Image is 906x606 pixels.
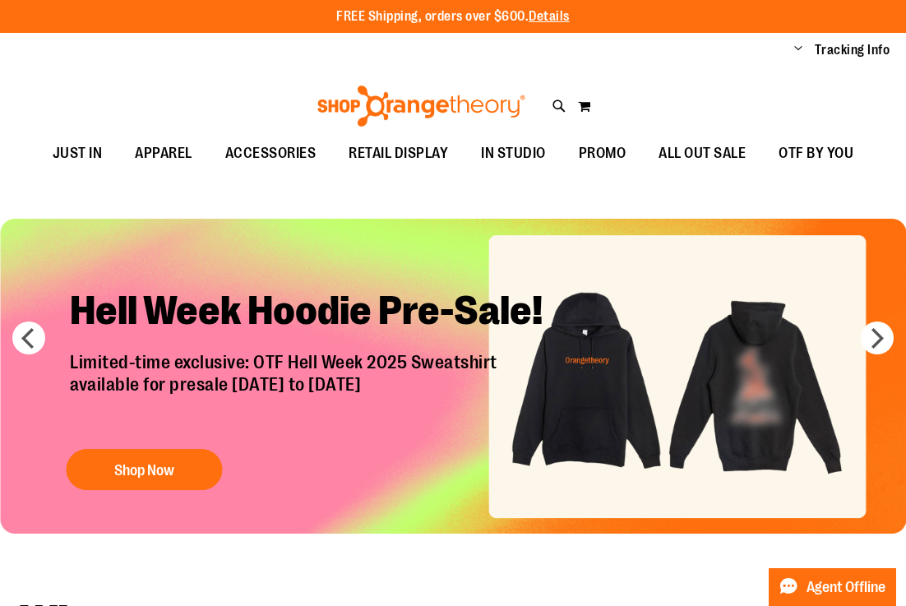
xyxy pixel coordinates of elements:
[815,41,890,59] a: Tracking Info
[481,135,546,172] span: IN STUDIO
[58,275,571,499] a: Hell Week Hoodie Pre-Sale! Limited-time exclusive: OTF Hell Week 2025 Sweatshirtavailable for pre...
[807,580,885,595] span: Agent Offline
[53,135,103,172] span: JUST IN
[529,9,570,24] a: Details
[659,135,746,172] span: ALL OUT SALE
[349,135,448,172] span: RETAIL DISPLAY
[579,135,626,172] span: PROMO
[58,353,571,433] p: Limited-time exclusive: OTF Hell Week 2025 Sweatshirt available for presale [DATE] to [DATE]
[794,42,802,58] button: Account menu
[779,135,853,172] span: OTF BY YOU
[315,86,528,127] img: Shop Orangetheory
[769,568,896,606] button: Agent Offline
[225,135,317,172] span: ACCESSORIES
[12,322,45,354] button: prev
[66,449,222,490] button: Shop Now
[336,7,570,26] p: FREE Shipping, orders over $600.
[861,322,894,354] button: next
[58,275,571,353] h2: Hell Week Hoodie Pre-Sale!
[135,135,192,172] span: APPAREL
